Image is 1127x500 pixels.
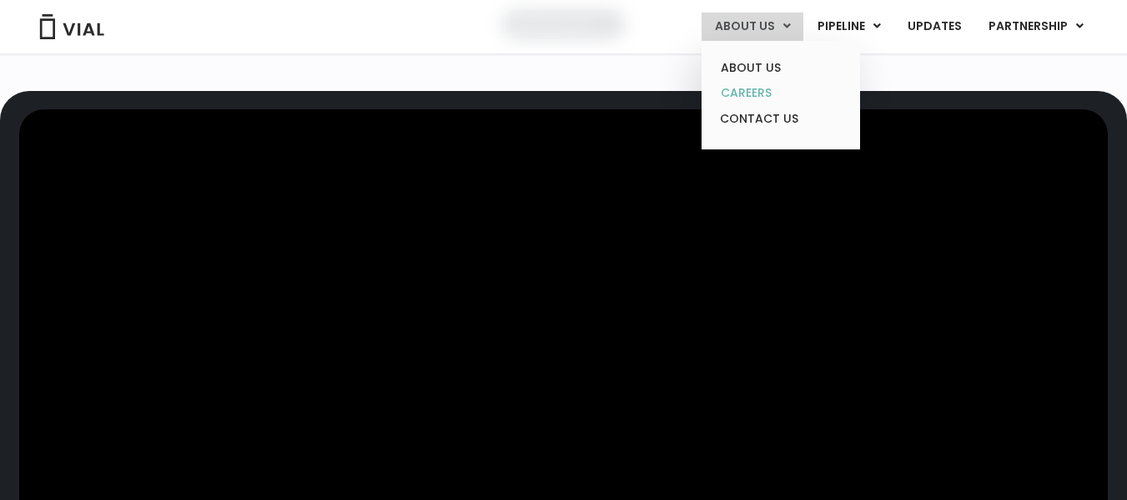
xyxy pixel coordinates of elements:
[804,13,893,41] a: PIPELINEMenu Toggle
[707,80,853,106] a: CAREERS
[894,13,974,41] a: UPDATES
[707,106,853,133] a: CONTACT US
[707,55,853,81] a: ABOUT US
[975,13,1097,41] a: PARTNERSHIPMenu Toggle
[702,13,803,41] a: ABOUT USMenu Toggle
[38,14,105,39] img: Vial Logo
